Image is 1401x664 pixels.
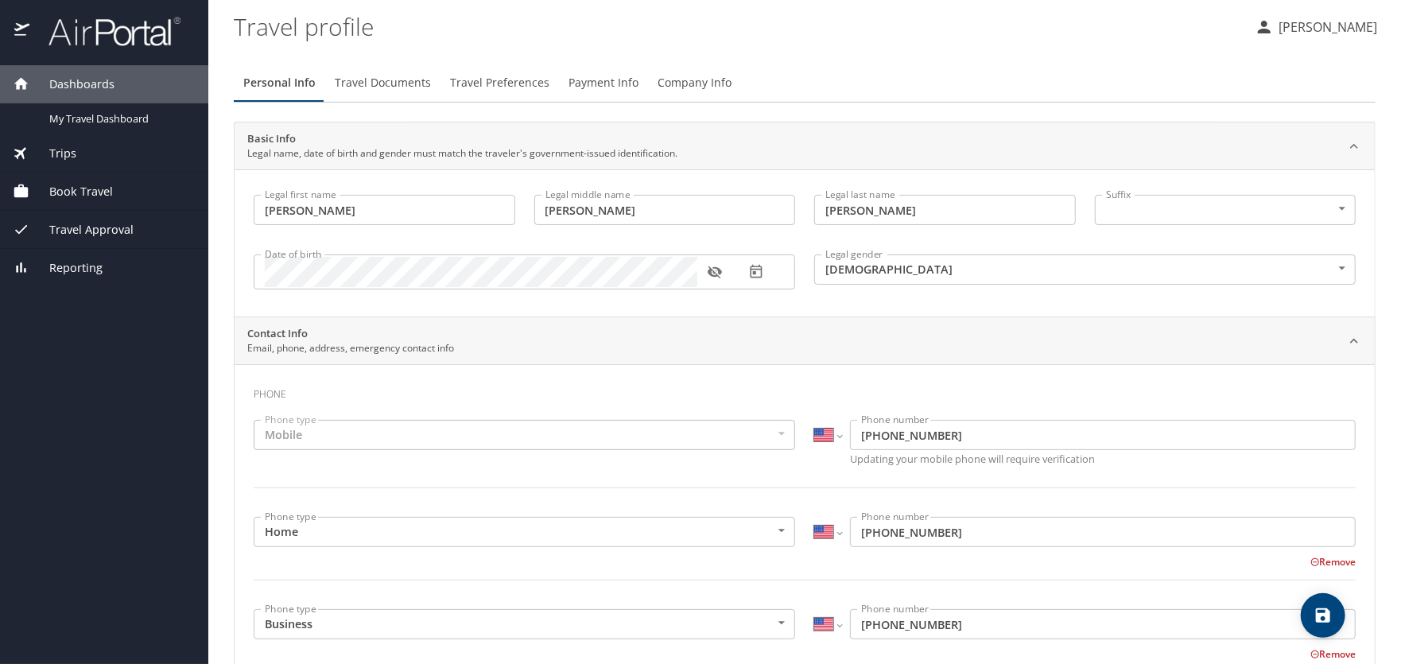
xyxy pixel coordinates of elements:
[254,609,795,639] div: Business
[1274,17,1377,37] p: [PERSON_NAME]
[254,420,795,450] div: Mobile
[1310,647,1356,661] button: Remove
[29,259,103,277] span: Reporting
[243,73,316,93] span: Personal Info
[29,221,134,239] span: Travel Approval
[1301,593,1345,638] button: save
[31,16,180,47] img: airportal-logo.png
[29,145,76,162] span: Trips
[29,183,113,200] span: Book Travel
[29,76,114,93] span: Dashboards
[569,73,638,93] span: Payment Info
[235,169,1375,316] div: Basic InfoLegal name, date of birth and gender must match the traveler's government-issued identi...
[335,73,431,93] span: Travel Documents
[235,122,1375,170] div: Basic InfoLegal name, date of birth and gender must match the traveler's government-issued identi...
[254,377,1356,404] h3: Phone
[247,146,677,161] p: Legal name, date of birth and gender must match the traveler's government-issued identification.
[658,73,732,93] span: Company Info
[247,326,454,342] h2: Contact Info
[814,254,1356,285] div: [DEMOGRAPHIC_DATA]
[234,2,1242,51] h1: Travel profile
[1095,195,1356,225] div: ​
[254,517,795,547] div: Home
[235,317,1375,365] div: Contact InfoEmail, phone, address, emergency contact info
[49,111,189,126] span: My Travel Dashboard
[1310,555,1356,569] button: Remove
[247,131,677,147] h2: Basic Info
[1248,13,1384,41] button: [PERSON_NAME]
[234,64,1376,102] div: Profile
[14,16,31,47] img: icon-airportal.png
[450,73,549,93] span: Travel Preferences
[850,454,1356,464] p: Updating your mobile phone will require verification
[247,341,454,355] p: Email, phone, address, emergency contact info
